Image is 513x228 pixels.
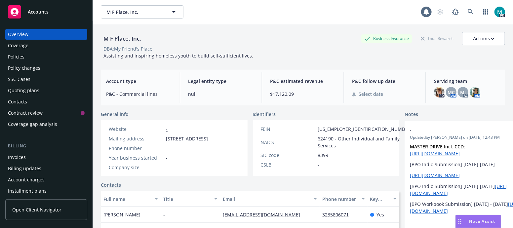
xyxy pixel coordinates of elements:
a: 3235806071 [322,211,354,218]
button: Email [220,191,320,207]
span: P&C - Commercial lines [106,91,172,97]
span: - [166,164,168,171]
a: [URL][DOMAIN_NAME] [410,150,460,157]
button: Phone number [320,191,367,207]
div: FEIN [261,126,315,133]
span: - [163,211,165,218]
span: Legal entity type [188,78,254,85]
a: Search [464,5,477,19]
a: Coverage [5,40,87,51]
div: Coverage gap analysis [8,119,57,130]
span: Servicing team [434,78,500,85]
a: Contacts [101,181,121,188]
a: Quoting plans [5,85,87,96]
a: [URL][DOMAIN_NAME] [410,172,460,178]
button: Key contact [368,191,399,207]
span: 624190 - Other Individual and Family Services [318,135,413,149]
span: Nova Assist [469,218,495,224]
div: Invoices [8,152,26,163]
img: photo [434,87,445,97]
span: Identifiers [253,111,276,118]
div: Overview [8,29,28,40]
a: - [166,126,168,132]
a: Installment plans [5,186,87,196]
a: Policies [5,52,87,62]
span: Open Client Navigator [12,206,61,213]
div: Title [163,196,211,203]
div: Drag to move [456,215,464,228]
img: photo [470,87,480,97]
a: Coverage gap analysis [5,119,87,130]
span: Yes [377,211,384,218]
div: Contacts [8,96,27,107]
a: Contract review [5,108,87,118]
a: Invoices [5,152,87,163]
div: Company size [109,164,163,171]
div: Website [109,126,163,133]
button: Full name [101,191,161,207]
span: $17,120.09 [270,91,336,97]
span: - [410,127,508,133]
a: Account charges [5,174,87,185]
div: NAICS [261,139,315,146]
a: Policy changes [5,63,87,73]
span: - [166,154,168,161]
div: SIC code [261,152,315,159]
div: Billing updates [8,163,41,174]
span: MC [448,89,455,96]
div: Year business started [109,154,163,161]
div: Phone number [322,196,357,203]
span: M F Place, Inc. [106,9,164,16]
a: [EMAIL_ADDRESS][DOMAIN_NAME] [223,211,305,218]
button: Actions [462,32,505,45]
div: Full name [103,196,151,203]
span: Accounts [28,9,49,15]
div: M F Place, Inc. [101,34,144,43]
strong: MASTER DRIVE Incl. CCD: [410,143,465,150]
span: - [318,161,320,168]
span: Notes [405,111,418,119]
div: Account charges [8,174,45,185]
span: - [166,145,168,152]
span: Select date [359,91,383,97]
button: Nova Assist [455,215,501,228]
a: Start snowing [434,5,447,19]
a: Contacts [5,96,87,107]
div: Contract review [8,108,43,118]
div: Phone number [109,145,163,152]
div: Actions [473,32,494,45]
span: P&C estimated revenue [270,78,336,85]
a: Switch app [479,5,493,19]
div: Key contact [370,196,389,203]
img: photo [494,7,505,17]
span: 8399 [318,152,329,159]
div: Policy changes [8,63,40,73]
span: P&C follow up date [352,78,418,85]
a: Accounts [5,3,87,21]
button: M F Place, Inc. [101,5,183,19]
a: Billing updates [5,163,87,174]
span: null [188,91,254,97]
div: Installment plans [8,186,47,196]
div: DBA: My Friend's Place [103,45,152,52]
div: Coverage [8,40,28,51]
div: Mailing address [109,135,163,142]
span: MJ [460,89,466,96]
div: Business Insurance [361,34,412,43]
div: Total Rewards [417,34,457,43]
a: Overview [5,29,87,40]
span: Assisting and inspiring homeless youth to build self-sufficient lives. [103,53,253,59]
a: SSC Cases [5,74,87,85]
span: Account type [106,78,172,85]
div: Quoting plans [8,85,39,96]
span: General info [101,111,129,118]
span: [STREET_ADDRESS] [166,135,208,142]
button: Title [161,191,220,207]
div: SSC Cases [8,74,30,85]
div: Email [223,196,310,203]
div: CSLB [261,161,315,168]
div: Policies [8,52,24,62]
a: Report a Bug [449,5,462,19]
span: [PERSON_NAME] [103,211,140,218]
span: [US_EMPLOYER_IDENTIFICATION_NUMBER] [318,126,413,133]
